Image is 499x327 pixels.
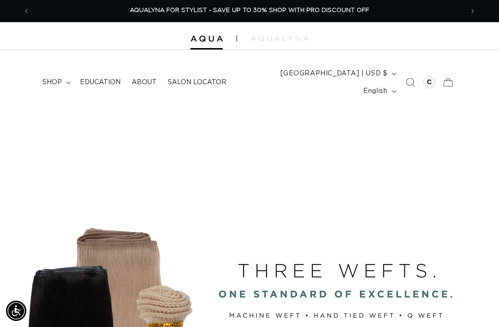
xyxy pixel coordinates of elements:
div: Accessibility Menu [6,301,26,321]
button: Next announcement [462,2,483,20]
span: Salon Locator [168,78,226,86]
span: Education [80,78,121,86]
img: Aqua Hair Extensions [190,36,223,42]
a: Salon Locator [162,73,232,92]
img: aqualyna.com [251,36,309,41]
button: English [358,82,400,100]
summary: shop [37,73,74,92]
summary: Search [400,72,420,93]
span: shop [43,78,62,86]
a: About [126,73,162,92]
span: English [363,86,387,96]
button: Previous announcement [16,2,37,20]
span: About [132,78,157,86]
span: [GEOGRAPHIC_DATA] | USD $ [280,69,388,79]
a: Education [74,73,126,92]
button: [GEOGRAPHIC_DATA] | USD $ [275,65,400,82]
span: AQUALYNA FOR STYLIST - SAVE UP TO 30% SHOP WITH PRO DISCOUNT OFF [130,7,369,13]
